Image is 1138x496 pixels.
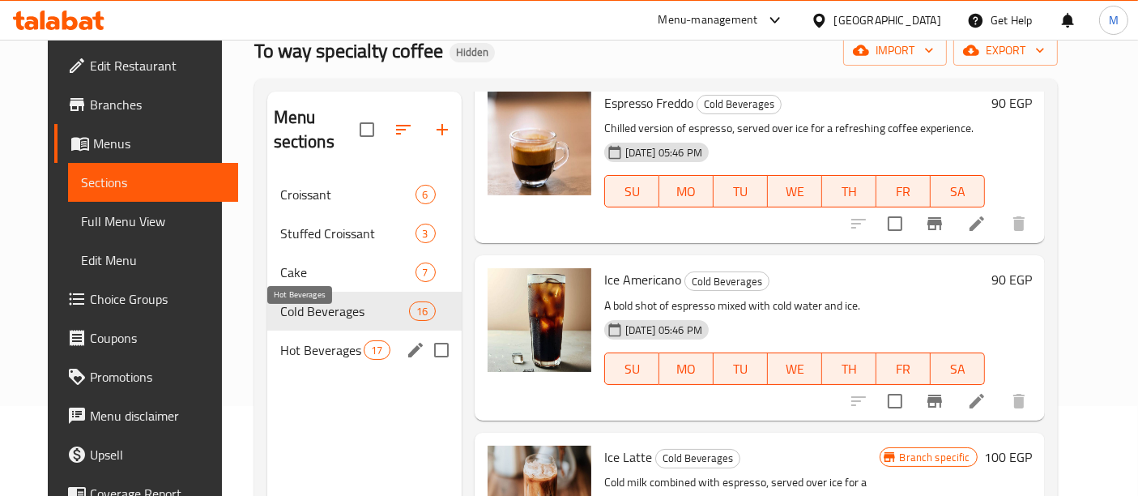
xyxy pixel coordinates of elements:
[604,267,681,292] span: Ice Americano
[54,124,238,163] a: Menus
[984,446,1032,468] h6: 100 EGP
[604,353,659,385] button: SU
[90,95,225,114] span: Branches
[81,173,225,192] span: Sections
[90,406,225,425] span: Menu disclaimer
[829,357,870,381] span: TH
[54,435,238,474] a: Upsell
[350,113,384,147] span: Select all sections
[416,224,436,243] div: items
[953,36,1058,66] button: export
[991,92,1032,114] h6: 90 EGP
[90,367,225,387] span: Promotions
[488,92,591,195] img: Espresso Freddo
[54,280,238,319] a: Choice Groups
[280,185,416,204] span: Croissant
[966,41,1045,61] span: export
[915,204,954,243] button: Branch-specific-item
[384,110,423,149] span: Sort sections
[829,180,870,203] span: TH
[274,105,360,154] h2: Menu sections
[612,180,653,203] span: SU
[90,445,225,464] span: Upsell
[604,175,659,207] button: SU
[931,353,985,385] button: SA
[659,175,714,207] button: MO
[697,95,782,114] div: Cold Beverages
[90,56,225,75] span: Edit Restaurant
[822,175,876,207] button: TH
[619,323,709,338] span: [DATE] 05:46 PM
[410,304,434,319] span: 16
[774,180,816,203] span: WE
[81,250,225,270] span: Edit Menu
[991,268,1032,291] h6: 90 EGP
[280,301,410,321] span: Cold Beverages
[267,175,462,214] div: Croissant6
[90,328,225,348] span: Coupons
[876,353,931,385] button: FR
[774,357,816,381] span: WE
[834,11,941,29] div: [GEOGRAPHIC_DATA]
[93,134,225,153] span: Menus
[822,353,876,385] button: TH
[90,289,225,309] span: Choice Groups
[604,91,693,115] span: Espresso Freddo
[416,187,435,203] span: 6
[856,41,934,61] span: import
[423,110,462,149] button: Add section
[280,340,364,360] span: Hot Beverages
[720,357,761,381] span: TU
[81,212,225,231] span: Full Menu View
[450,45,495,59] span: Hidden
[267,292,462,331] div: Cold Beverages16
[364,340,390,360] div: items
[768,353,822,385] button: WE
[604,445,652,469] span: Ice Latte
[878,207,912,241] span: Select to update
[280,224,416,243] span: Stuffed Croissant
[893,450,977,465] span: Branch specific
[656,449,739,468] span: Cold Beverages
[267,253,462,292] div: Cake7
[883,357,924,381] span: FR
[999,204,1038,243] button: delete
[931,175,985,207] button: SA
[254,32,443,69] span: To way specialty coffee
[68,241,238,280] a: Edit Menu
[68,202,238,241] a: Full Menu View
[364,343,389,358] span: 17
[967,214,987,233] a: Edit menu item
[843,36,947,66] button: import
[714,175,768,207] button: TU
[280,263,416,282] span: Cake
[697,95,781,113] span: Cold Beverages
[967,391,987,411] a: Edit menu item
[450,43,495,62] div: Hidden
[604,296,985,316] p: A bold shot of espresso mixed with cold water and ice.
[409,301,435,321] div: items
[54,396,238,435] a: Menu disclaimer
[720,180,761,203] span: TU
[416,265,435,280] span: 7
[54,85,238,124] a: Branches
[685,272,769,291] span: Cold Beverages
[876,175,931,207] button: FR
[68,163,238,202] a: Sections
[267,169,462,376] nav: Menu sections
[416,185,436,204] div: items
[883,180,924,203] span: FR
[659,353,714,385] button: MO
[612,357,653,381] span: SU
[267,331,462,370] div: Hot Beverages17edit
[1109,11,1119,29] span: M
[604,118,985,139] p: Chilled version of espresso, served over ice for a refreshing coffee experience.
[915,382,954,421] button: Branch-specific-item
[54,357,238,396] a: Promotions
[666,357,707,381] span: MO
[999,382,1038,421] button: delete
